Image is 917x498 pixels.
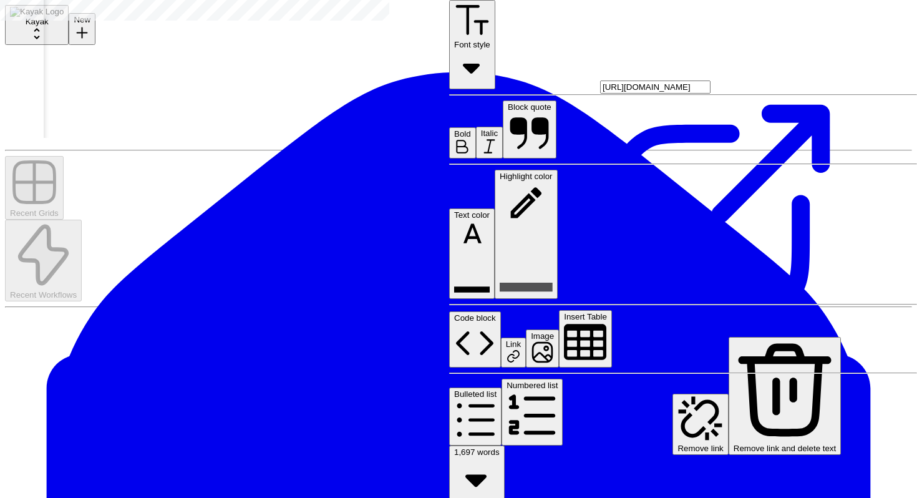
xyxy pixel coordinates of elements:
[495,170,557,298] button: Highlight color
[501,338,526,368] button: Link
[454,447,500,457] span: 1,697 words
[5,5,69,45] button: Workspace: Kayak
[26,17,49,26] span: Kayak
[559,310,612,368] button: Insert Table
[508,102,551,112] span: Block quote
[507,381,558,390] span: Numbered list
[454,313,496,323] span: Code block
[454,40,490,49] span: Font style
[564,312,607,321] span: Insert Table
[526,330,559,368] button: Image
[449,311,501,368] button: Code block
[502,379,563,445] button: Numbered list
[476,127,503,159] button: Italic
[454,210,490,220] span: Text color
[506,339,521,349] span: Link
[503,100,556,159] button: Block quote
[531,331,554,341] span: Image
[481,129,498,138] span: Italic
[449,208,495,299] button: Text color
[449,388,502,445] button: Bulleted list
[454,129,471,139] span: Bold
[69,13,95,45] button: New
[454,389,497,399] span: Bulleted list
[500,172,552,181] span: Highlight color
[449,127,476,159] button: Bold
